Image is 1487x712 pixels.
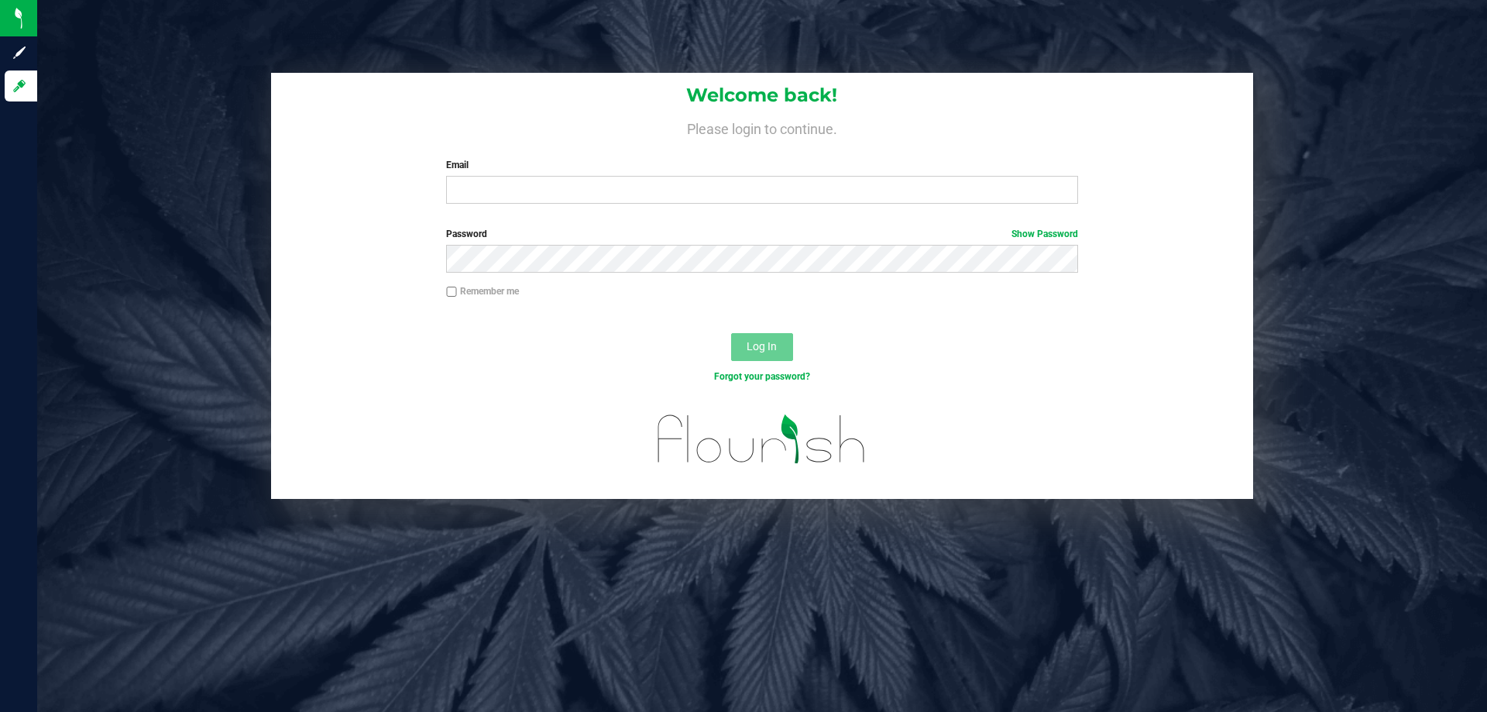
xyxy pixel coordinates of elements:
[12,45,27,60] inline-svg: Sign up
[446,287,457,298] input: Remember me
[446,229,487,239] span: Password
[446,284,519,298] label: Remember me
[271,85,1253,105] h1: Welcome back!
[747,340,777,353] span: Log In
[271,118,1253,136] h4: Please login to continue.
[1011,229,1078,239] a: Show Password
[639,400,884,479] img: flourish_logo.svg
[714,371,810,382] a: Forgot your password?
[12,78,27,94] inline-svg: Log in
[446,158,1077,172] label: Email
[731,333,793,361] button: Log In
